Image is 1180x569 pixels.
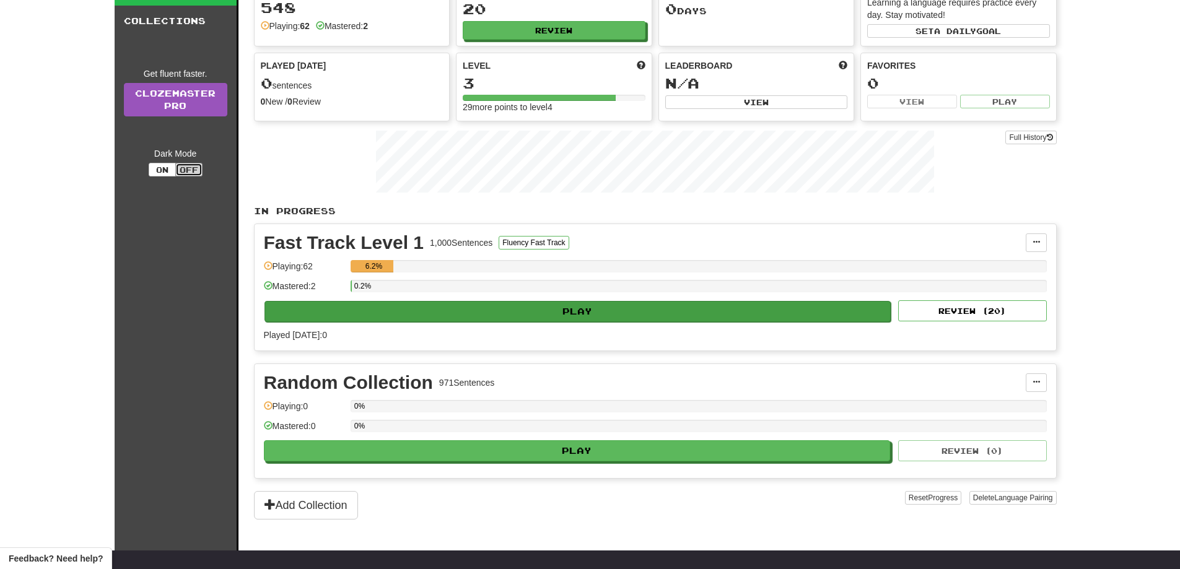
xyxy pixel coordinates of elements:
[354,260,393,272] div: 6.2%
[934,27,976,35] span: a daily
[665,74,699,92] span: N/A
[867,76,1050,91] div: 0
[463,59,491,72] span: Level
[969,491,1057,505] button: DeleteLanguage Pairing
[115,6,237,37] a: Collections
[1005,131,1056,144] button: Full History
[994,493,1052,502] span: Language Pairing
[898,300,1047,321] button: Review (20)
[463,1,645,17] div: 20
[254,491,358,519] button: Add Collection
[175,163,203,176] button: Off
[463,76,645,91] div: 3
[124,83,227,116] a: ClozemasterPro
[261,74,273,92] span: 0
[261,76,444,92] div: sentences
[363,21,368,31] strong: 2
[264,280,344,300] div: Mastered: 2
[300,21,310,31] strong: 62
[839,59,847,72] span: This week in points, UTC
[254,205,1057,217] p: In Progress
[665,1,848,17] div: Day s
[264,233,424,252] div: Fast Track Level 1
[867,59,1050,72] div: Favorites
[928,493,958,502] span: Progress
[439,376,495,389] div: 971 Sentences
[261,20,310,32] div: Playing:
[264,301,891,322] button: Play
[905,491,961,505] button: ResetProgress
[499,236,569,250] button: Fluency Fast Track
[149,163,176,176] button: On
[867,24,1050,38] button: Seta dailygoal
[9,552,103,565] span: Open feedback widget
[264,400,344,420] div: Playing: 0
[665,59,733,72] span: Leaderboard
[463,101,645,113] div: 29 more points to level 4
[463,21,645,40] button: Review
[264,330,327,340] span: Played [DATE]: 0
[430,237,492,249] div: 1,000 Sentences
[264,420,344,440] div: Mastered: 0
[637,59,645,72] span: Score more points to level up
[261,95,444,108] div: New / Review
[316,20,368,32] div: Mastered:
[124,147,227,160] div: Dark Mode
[287,97,292,106] strong: 0
[960,95,1050,108] button: Play
[261,97,266,106] strong: 0
[665,95,848,109] button: View
[261,59,326,72] span: Played [DATE]
[264,260,344,280] div: Playing: 62
[264,440,891,461] button: Play
[867,95,957,108] button: View
[898,440,1047,461] button: Review (0)
[124,67,227,80] div: Get fluent faster.
[264,373,433,392] div: Random Collection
